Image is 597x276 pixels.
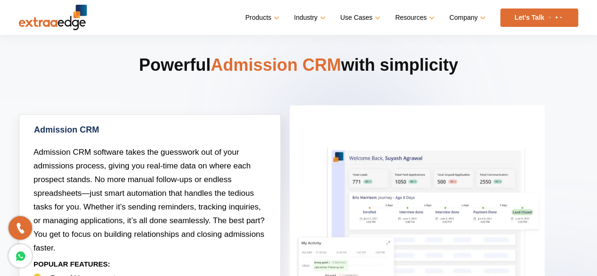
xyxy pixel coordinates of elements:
p: POPULAR FEATURES: [34,255,266,273]
h2: Powerful with simplicity [19,54,578,114]
span: Admission CRM software takes the guesswork out of your admissions process, giving you real-time d... [34,148,265,252]
a: Resources [395,11,433,25]
a: Company [449,11,484,25]
a: Products [245,11,277,25]
a: Let’s Talk [500,8,578,27]
a: Use Cases [340,11,378,25]
a: Admission CRM [19,115,280,145]
span: Admission CRM [210,55,341,75]
a: Industry [294,11,324,25]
